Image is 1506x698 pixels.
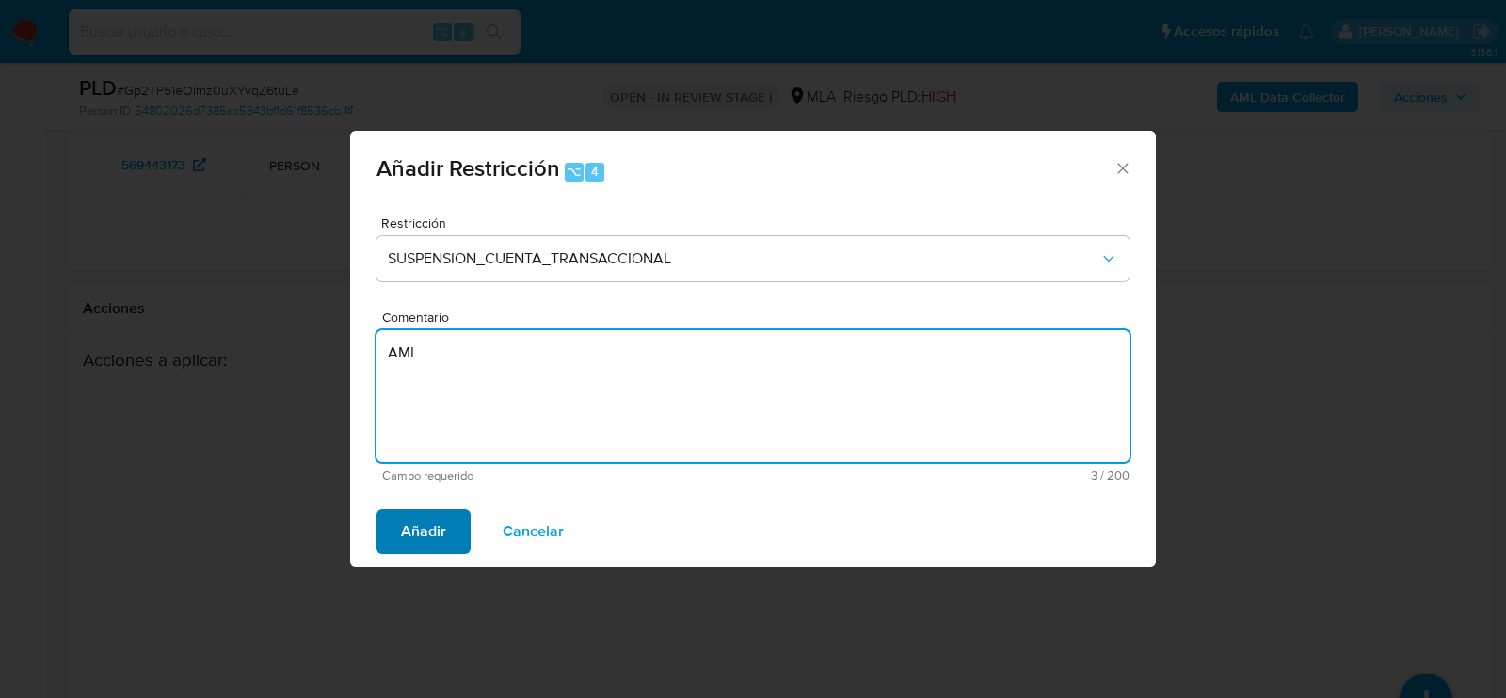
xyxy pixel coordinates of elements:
[591,163,599,181] span: 4
[381,216,1134,230] span: Restricción
[382,310,1135,325] span: Comentario
[401,511,446,552] span: Añadir
[567,163,581,181] span: ⌥
[376,236,1129,281] button: Restriction
[388,249,1099,268] span: SUSPENSION_CUENTA_TRANSACCIONAL
[756,469,1129,482] span: Máximo 200 caracteres
[376,509,471,554] button: Añadir
[503,511,564,552] span: Cancelar
[478,509,588,554] button: Cancelar
[376,330,1129,462] textarea: AML
[382,469,756,483] span: Campo requerido
[376,151,560,184] span: Añadir Restricción
[1113,159,1130,176] button: Cerrar ventana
